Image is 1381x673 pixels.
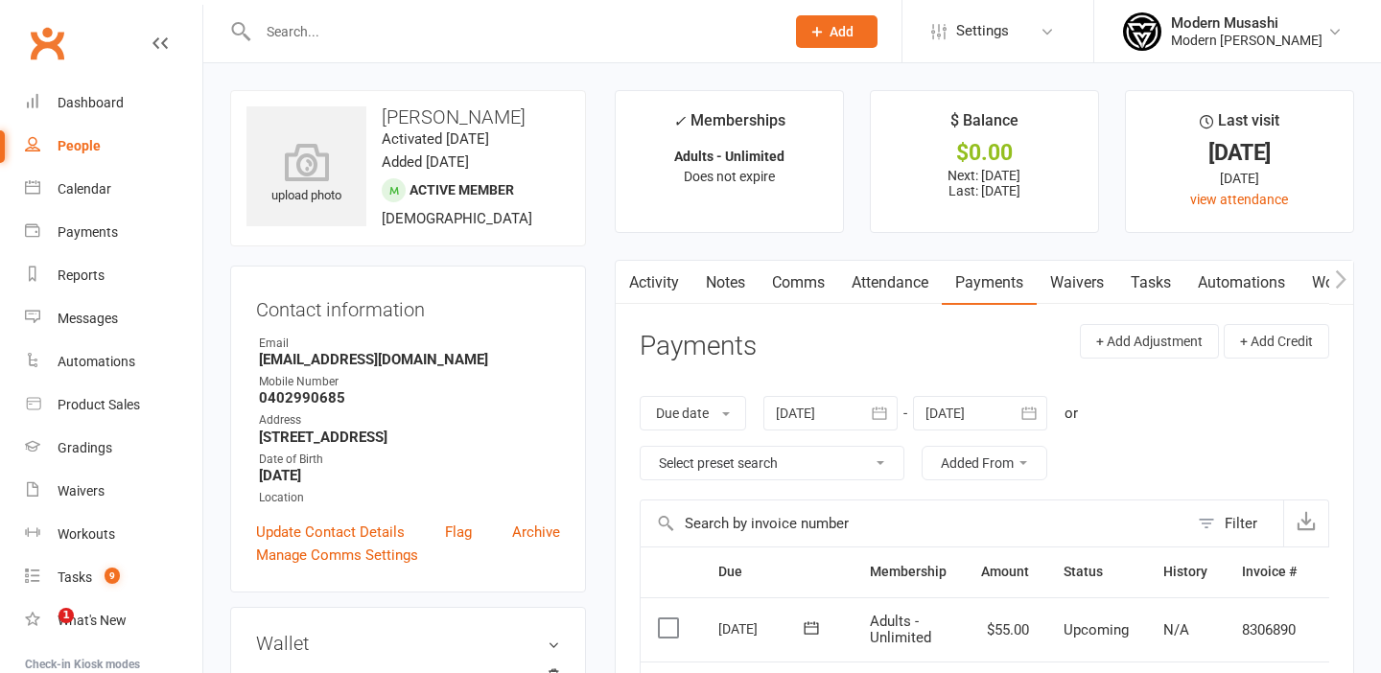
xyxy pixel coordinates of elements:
iframe: Intercom live chat [19,608,65,654]
div: or [1065,402,1078,425]
a: Clubworx [23,19,71,67]
strong: 0402990685 [259,389,560,406]
strong: [DATE] [259,467,560,484]
a: Automations [1184,261,1299,305]
a: Messages [25,297,202,340]
a: Archive [512,521,560,544]
div: upload photo [246,143,366,206]
div: [DATE] [1143,168,1336,189]
div: Memberships [673,108,785,144]
th: Due [701,547,853,596]
div: [DATE] [1143,143,1336,163]
span: [DEMOGRAPHIC_DATA] [382,210,532,227]
a: Activity [616,261,692,305]
th: Invoice # [1225,547,1314,596]
div: Last visit [1200,108,1279,143]
time: Activated [DATE] [382,130,489,148]
div: Modern [PERSON_NAME] [1171,32,1322,49]
a: Dashboard [25,81,202,125]
span: Settings [956,10,1009,53]
a: Notes [692,261,759,305]
input: Search by invoice number [641,500,1188,546]
div: Payments [58,224,118,240]
a: Gradings [25,427,202,470]
button: Added From [922,446,1047,480]
div: $ Balance [950,108,1018,143]
span: Upcoming [1064,621,1129,638]
div: Location [259,489,560,507]
a: Workouts [25,513,202,556]
button: Filter [1188,500,1283,546]
a: Waivers [25,470,202,513]
div: Waivers [58,483,105,499]
time: Added [DATE] [382,153,469,171]
a: Comms [759,261,838,305]
a: Tasks [1117,261,1184,305]
div: Workouts [58,526,115,542]
span: Adults - Unlimited [870,613,931,646]
a: Manage Comms Settings [256,544,418,567]
a: Payments [25,211,202,254]
strong: [EMAIL_ADDRESS][DOMAIN_NAME] [259,351,560,368]
div: Address [259,411,560,429]
span: Add [830,24,854,39]
a: Waivers [1037,261,1117,305]
a: Reports [25,254,202,297]
strong: Adults - Unlimited [674,149,784,164]
th: Membership [853,547,964,596]
strong: [STREET_ADDRESS] [259,429,560,446]
a: Flag [445,521,472,544]
p: Next: [DATE] Last: [DATE] [888,168,1081,198]
a: Automations [25,340,202,383]
div: Gradings [58,440,112,455]
div: People [58,138,101,153]
a: What's New [25,599,202,642]
h3: Payments [640,332,757,361]
h3: Contact information [256,291,560,320]
div: Email [259,335,560,353]
td: $55.00 [964,597,1046,662]
div: Tasks [58,569,92,585]
a: Product Sales [25,383,202,427]
th: Status [1046,547,1146,596]
h3: Wallet [256,633,560,654]
span: Active member [410,182,514,197]
div: Modern Musashi [1171,14,1322,32]
div: Mobile Number [259,373,560,391]
div: Messages [58,311,118,326]
th: Amount [964,547,1046,596]
input: Search... [252,18,771,45]
a: Payments [942,261,1037,305]
div: Calendar [58,181,111,197]
a: Tasks 9 [25,556,202,599]
div: Reports [58,267,105,283]
div: Product Sales [58,397,140,412]
img: thumb_image1750915221.png [1123,12,1161,51]
td: 8306890 [1225,597,1314,662]
th: History [1146,547,1225,596]
button: + Add Credit [1224,324,1329,359]
div: Automations [58,354,135,369]
a: Attendance [838,261,942,305]
a: view attendance [1190,192,1288,207]
span: N/A [1163,621,1189,638]
div: Dashboard [58,95,124,110]
div: Date of Birth [259,451,560,469]
div: $0.00 [888,143,1081,163]
div: [DATE] [718,614,807,643]
a: People [25,125,202,168]
i: ✓ [673,112,686,130]
button: + Add Adjustment [1080,324,1219,359]
button: Add [796,15,878,48]
button: Due date [640,396,746,430]
span: Does not expire [684,169,775,184]
span: 9 [105,568,120,584]
div: Filter [1225,512,1257,535]
h3: [PERSON_NAME] [246,106,570,128]
span: 1 [59,608,74,623]
a: Update Contact Details [256,521,405,544]
a: Calendar [25,168,202,211]
div: What's New [58,613,127,628]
